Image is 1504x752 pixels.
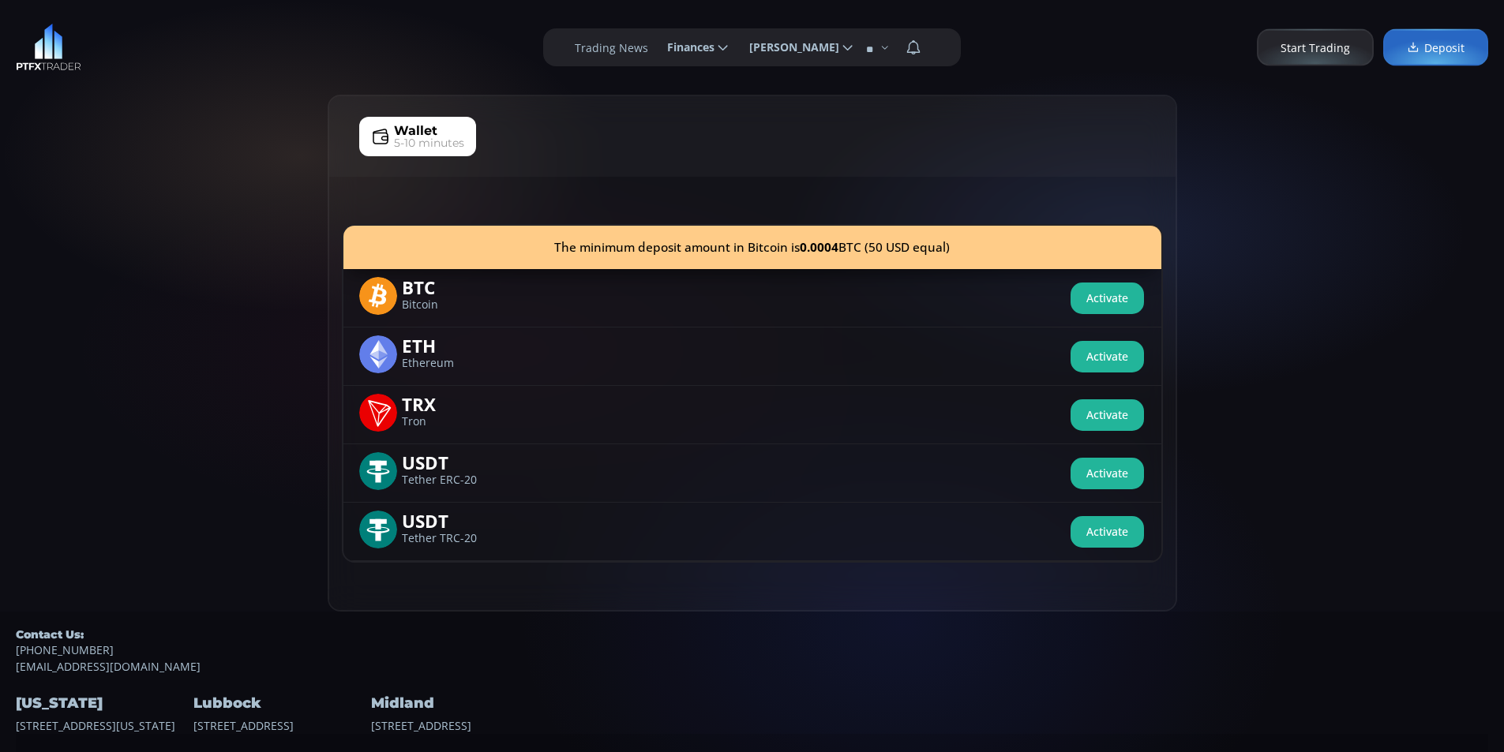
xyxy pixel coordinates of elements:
span: USDT [402,452,498,470]
button: Activate [1071,399,1144,431]
span: BTC [402,277,498,295]
div: [STREET_ADDRESS] [371,675,545,733]
span: Wallet [394,122,437,140]
button: Activate [1071,341,1144,372]
a: [PHONE_NUMBER] [16,642,1488,658]
h4: [US_STATE] [16,690,189,716]
button: Activate [1071,458,1144,489]
div: The minimum deposit amount in Bitcoin is BTC (50 USD equal) [343,226,1161,269]
a: Start Trading [1257,29,1374,66]
span: Tron [402,417,498,427]
span: Deposit [1407,39,1465,56]
span: TRX [402,394,498,412]
span: Ethereum [402,358,498,369]
span: ETH [402,335,498,354]
img: LOGO [16,24,81,71]
span: Tether TRC-20 [402,533,498,544]
label: Trading News [575,39,648,56]
span: USDT [402,511,498,529]
a: Wallet5-10 minutes [359,117,476,156]
button: Activate [1071,282,1144,314]
span: 5-10 minutes [394,135,464,152]
div: [STREET_ADDRESS] [193,675,367,733]
div: [STREET_ADDRESS][US_STATE] [16,675,189,733]
h4: Lubbock [193,690,367,716]
div: [EMAIL_ADDRESS][DOMAIN_NAME] [16,627,1488,675]
h5: Contact Us: [16,627,1488,642]
span: [PERSON_NAME] [738,32,839,63]
button: Activate [1071,516,1144,548]
span: Tether ERC-20 [402,475,498,485]
span: Bitcoin [402,300,498,310]
h4: Midland [371,690,545,716]
b: 0.0004 [800,239,838,256]
span: Start Trading [1281,39,1350,56]
a: Deposit [1383,29,1488,66]
span: Finances [656,32,714,63]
